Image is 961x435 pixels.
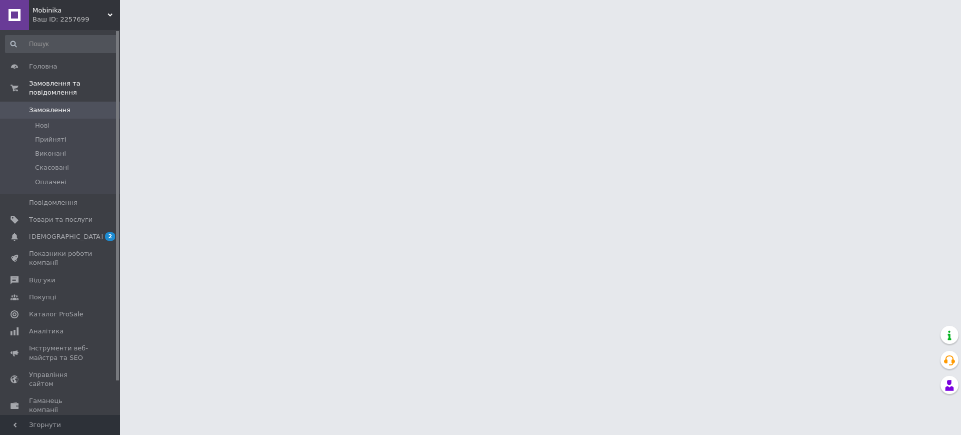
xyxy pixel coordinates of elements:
[29,276,55,285] span: Відгуки
[29,293,56,302] span: Покупці
[33,15,120,24] div: Ваш ID: 2257699
[29,370,93,388] span: Управління сайтом
[105,232,115,241] span: 2
[29,215,93,224] span: Товари та послуги
[29,249,93,267] span: Показники роботи компанії
[29,396,93,414] span: Гаманець компанії
[29,310,83,319] span: Каталог ProSale
[29,327,64,336] span: Аналітика
[29,62,57,71] span: Головна
[29,198,78,207] span: Повідомлення
[29,232,103,241] span: [DEMOGRAPHIC_DATA]
[35,149,66,158] span: Виконані
[33,6,108,15] span: Mobinika
[35,178,67,187] span: Оплачені
[29,79,120,97] span: Замовлення та повідомлення
[29,106,71,115] span: Замовлення
[35,121,50,130] span: Нові
[35,135,66,144] span: Прийняті
[5,35,118,53] input: Пошук
[35,163,69,172] span: Скасовані
[29,344,93,362] span: Інструменти веб-майстра та SEO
